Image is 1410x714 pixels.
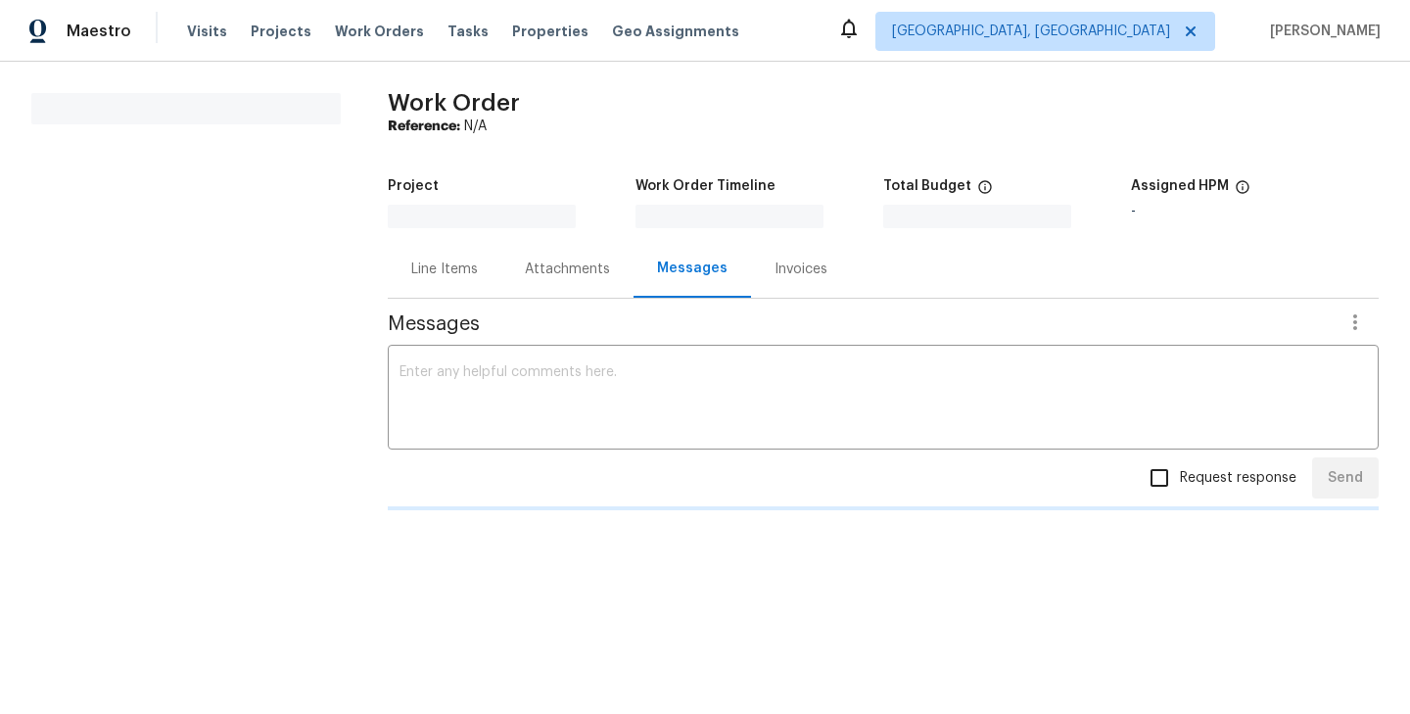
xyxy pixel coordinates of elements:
span: Geo Assignments [612,22,739,41]
span: Maestro [67,22,131,41]
div: N/A [388,117,1379,136]
span: Messages [388,314,1332,334]
div: Attachments [525,260,610,279]
span: The hpm assigned to this work order. [1235,179,1250,205]
span: Projects [251,22,311,41]
span: Work Orders [335,22,424,41]
span: Request response [1180,468,1296,489]
span: [GEOGRAPHIC_DATA], [GEOGRAPHIC_DATA] [892,22,1170,41]
h5: Assigned HPM [1131,179,1229,193]
div: Invoices [775,260,827,279]
span: Visits [187,22,227,41]
div: Line Items [411,260,478,279]
h5: Total Budget [883,179,971,193]
span: Properties [512,22,588,41]
div: Messages [657,259,728,278]
h5: Project [388,179,439,193]
b: Reference: [388,119,460,133]
div: - [1131,205,1379,218]
span: The total cost of line items that have been proposed by Opendoor. This sum includes line items th... [977,179,993,205]
span: Tasks [447,24,489,38]
h5: Work Order Timeline [635,179,775,193]
span: [PERSON_NAME] [1262,22,1381,41]
span: Work Order [388,91,520,115]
